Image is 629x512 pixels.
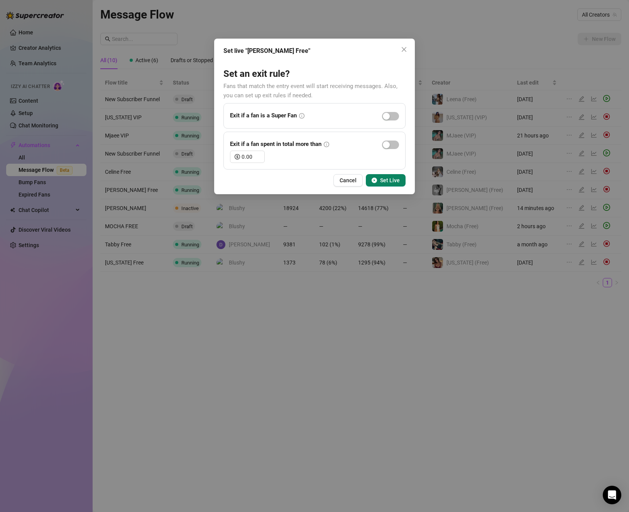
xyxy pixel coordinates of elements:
span: close [401,46,407,53]
span: Cancel [340,177,357,183]
h3: Set an exit rule? [223,68,406,80]
span: info-circle [324,142,329,147]
div: Open Intercom Messenger [603,486,621,504]
button: Set Live [366,174,406,186]
strong: Exit if a fan spent in total more than [230,141,321,147]
span: play-circle [372,178,377,183]
button: Cancel [333,174,363,186]
div: Set live "[PERSON_NAME] Free" [223,46,406,56]
span: Set Live [380,177,400,183]
strong: Exit if a fan is a Super Fan [230,112,297,119]
button: Close [398,43,410,56]
span: info-circle [299,113,304,119]
span: Close [398,46,410,53]
span: Fans that match the entry event will start receiving messages. Also, you can set up exit rules if... [223,83,397,99]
